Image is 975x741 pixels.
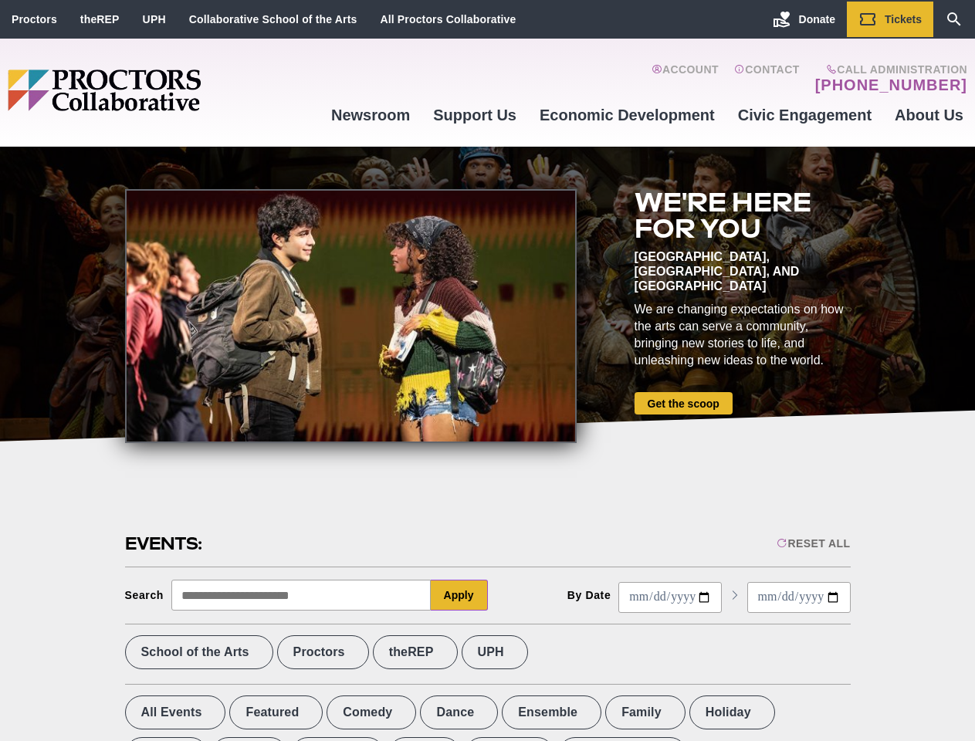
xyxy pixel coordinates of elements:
label: All Events [125,695,226,729]
label: Family [605,695,686,729]
a: All Proctors Collaborative [380,13,516,25]
label: School of the Arts [125,635,273,669]
button: Apply [431,580,488,611]
label: Ensemble [502,695,601,729]
label: Holiday [689,695,775,729]
div: By Date [567,589,611,601]
div: We are changing expectations on how the arts can serve a community, bringing new stories to life,... [635,301,851,369]
a: theREP [80,13,120,25]
a: Get the scoop [635,392,733,414]
div: Reset All [777,537,850,550]
h2: We're here for you [635,189,851,242]
h2: Events: [125,532,205,556]
span: Call Administration [811,63,967,76]
a: Donate [761,2,847,37]
label: Featured [229,695,323,729]
a: About Us [883,94,975,136]
img: Proctors logo [8,69,320,111]
label: Proctors [277,635,369,669]
a: Economic Development [528,94,726,136]
a: Account [652,63,719,94]
div: [GEOGRAPHIC_DATA], [GEOGRAPHIC_DATA], and [GEOGRAPHIC_DATA] [635,249,851,293]
a: Civic Engagement [726,94,883,136]
label: Dance [420,695,498,729]
a: Support Us [421,94,528,136]
div: Search [125,589,164,601]
a: Search [933,2,975,37]
label: UPH [462,635,528,669]
label: Comedy [327,695,416,729]
a: UPH [143,13,166,25]
a: [PHONE_NUMBER] [815,76,967,94]
label: theREP [373,635,458,669]
a: Tickets [847,2,933,37]
a: Newsroom [320,94,421,136]
a: Proctors [12,13,57,25]
a: Contact [734,63,800,94]
a: Collaborative School of the Arts [189,13,357,25]
span: Tickets [885,13,922,25]
span: Donate [799,13,835,25]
